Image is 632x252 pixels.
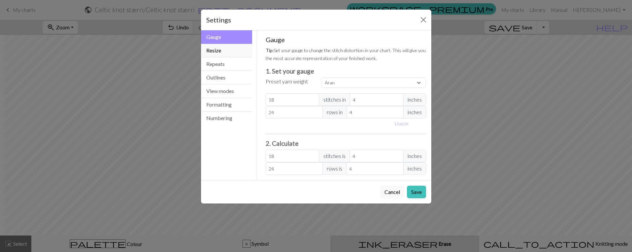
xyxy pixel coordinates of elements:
[266,36,426,44] h5: Gauge
[266,67,426,75] h3: 1. Set your gauge
[403,162,426,175] span: inches
[201,71,252,84] button: Outlines
[319,150,350,162] span: stitches is
[201,111,252,125] button: Numbering
[201,84,252,98] button: View modes
[201,44,252,57] button: Resize
[380,186,404,198] button: Cancel
[319,93,350,106] span: stitches in
[322,162,347,175] span: rows is
[266,47,274,53] strong: Tip:
[206,15,231,25] h5: Settings
[201,30,252,44] button: Gauge
[322,106,347,118] span: rows in
[407,186,426,198] button: Save
[201,57,252,71] button: Repeats
[403,150,426,162] span: inches
[403,106,426,118] span: inches
[418,15,429,25] button: Close
[266,140,426,147] h3: 2. Calculate
[403,93,426,106] span: inches
[392,118,411,129] button: Usecm
[201,98,252,111] button: Formatting
[266,47,426,61] small: Set your gauge to change the stitch distortion in your chart. This will give you the most accurat...
[266,78,308,85] label: Preset yarn weight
